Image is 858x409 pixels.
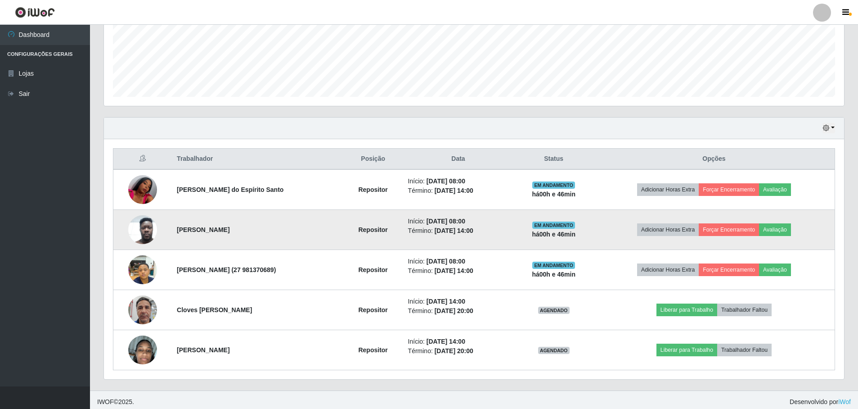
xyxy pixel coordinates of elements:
time: [DATE] 14:00 [435,227,473,234]
span: AGENDADO [538,347,570,354]
img: 1755367565245.jpeg [128,250,157,289]
strong: [PERSON_NAME] (27 981370689) [177,266,276,273]
strong: [PERSON_NAME] [177,346,229,354]
span: IWOF [97,398,114,405]
button: Avaliação [759,223,791,236]
li: Término: [408,266,509,276]
strong: Repositor [358,186,387,193]
button: Avaliação [759,183,791,196]
strong: há 00 h e 46 min [532,231,575,238]
button: Adicionar Horas Extra [637,183,699,196]
time: [DATE] 08:00 [427,258,465,265]
time: [DATE] 20:00 [435,347,473,354]
strong: há 00 h e 46 min [532,191,575,198]
strong: Cloves [PERSON_NAME] [177,306,252,314]
th: Opções [593,149,835,170]
li: Início: [408,337,509,346]
strong: Repositor [358,266,387,273]
span: EM ANDAMENTO [532,262,575,269]
img: 1752934978017.jpeg [128,291,157,329]
time: [DATE] 08:00 [427,177,465,185]
button: Adicionar Horas Extra [637,264,699,276]
time: [DATE] 14:00 [427,298,465,305]
button: Trabalhador Faltou [717,344,772,356]
button: Trabalhador Faltou [717,304,772,316]
li: Início: [408,257,509,266]
time: [DATE] 14:00 [435,187,473,194]
button: Liberar para Trabalho [656,344,717,356]
span: EM ANDAMENTO [532,222,575,229]
img: 1755386143751.jpeg [128,324,157,376]
button: Liberar para Trabalho [656,304,717,316]
button: Forçar Encerramento [699,183,759,196]
th: Status [514,149,593,170]
img: CoreUI Logo [15,7,55,18]
li: Término: [408,306,509,316]
li: Término: [408,186,509,195]
a: iWof [838,398,851,405]
strong: Repositor [358,226,387,233]
time: [DATE] 20:00 [435,307,473,314]
time: [DATE] 14:00 [435,267,473,274]
li: Término: [408,346,509,356]
button: Avaliação [759,264,791,276]
strong: [PERSON_NAME] do Espírito Santo [177,186,283,193]
img: 1750620222333.jpeg [128,164,157,215]
li: Início: [408,177,509,186]
th: Posição [344,149,403,170]
span: Desenvolvido por [790,397,851,407]
strong: Repositor [358,346,387,354]
span: © 2025 . [97,397,134,407]
button: Forçar Encerramento [699,223,759,236]
th: Data [403,149,514,170]
strong: Repositor [358,306,387,314]
li: Término: [408,226,509,236]
span: EM ANDAMENTO [532,182,575,189]
time: [DATE] 08:00 [427,218,465,225]
strong: [PERSON_NAME] [177,226,229,233]
button: Adicionar Horas Extra [637,223,699,236]
time: [DATE] 14:00 [427,338,465,345]
strong: há 00 h e 46 min [532,271,575,278]
span: AGENDADO [538,307,570,314]
img: 1752240503599.jpeg [128,210,157,249]
th: Trabalhador [171,149,344,170]
button: Forçar Encerramento [699,264,759,276]
li: Início: [408,217,509,226]
li: Início: [408,297,509,306]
